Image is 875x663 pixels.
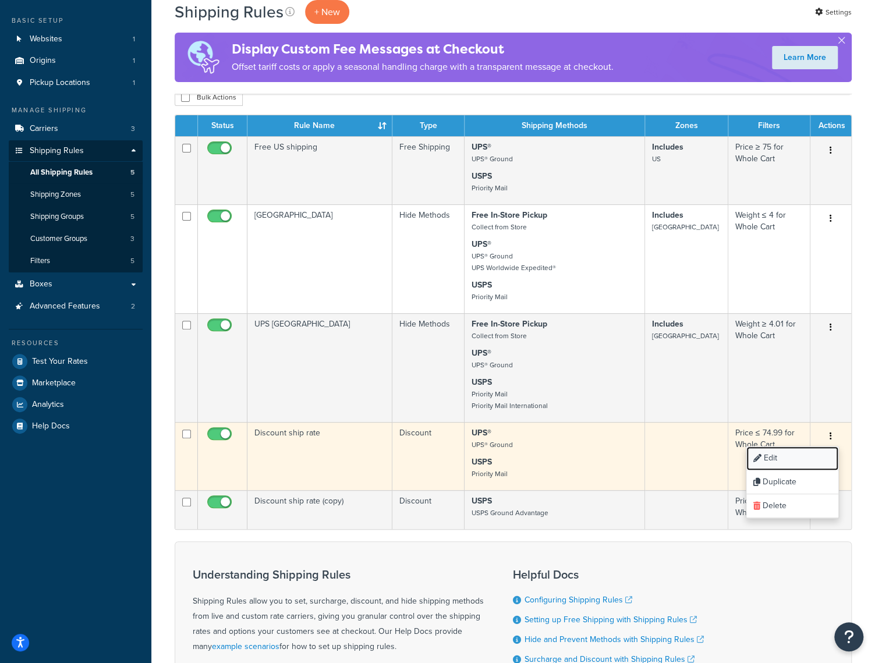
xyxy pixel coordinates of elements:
[652,154,661,164] small: US
[9,29,143,50] a: Websites 1
[645,115,728,136] th: Zones
[9,16,143,26] div: Basic Setup
[130,212,134,222] span: 5
[652,318,683,330] strong: Includes
[472,376,492,388] strong: USPS
[652,331,719,341] small: [GEOGRAPHIC_DATA]
[9,250,143,272] a: Filters 5
[247,313,392,422] td: UPS [GEOGRAPHIC_DATA]
[232,40,614,59] h4: Display Custom Fee Messages at Checkout
[472,495,492,507] strong: USPS
[30,302,100,311] span: Advanced Features
[472,360,513,370] small: UPS® Ground
[130,190,134,200] span: 5
[525,633,704,646] a: Hide and Prevent Methods with Shipping Rules
[472,279,492,291] strong: USPS
[9,140,143,273] li: Shipping Rules
[728,490,810,529] td: Price ≤ 74.99 for Whole Cart
[472,508,548,518] small: USPS Ground Advantage
[9,162,143,183] li: All Shipping Rules
[30,279,52,289] span: Boxes
[198,115,247,136] th: Status
[9,50,143,72] a: Origins 1
[9,338,143,348] div: Resources
[472,439,513,450] small: UPS® Ground
[30,78,90,88] span: Pickup Locations
[32,400,64,410] span: Analytics
[728,136,810,204] td: Price ≥ 75 for Whole Cart
[746,470,838,494] a: Duplicate
[746,446,838,470] a: Edit
[392,490,465,529] td: Discount
[9,118,143,140] li: Carriers
[30,34,62,44] span: Websites
[9,394,143,415] a: Analytics
[513,568,704,581] h3: Helpful Docs
[32,357,88,367] span: Test Your Rates
[175,1,284,23] h1: Shipping Rules
[728,115,810,136] th: Filters
[472,331,527,341] small: Collect from Store
[472,154,513,164] small: UPS® Ground
[392,136,465,204] td: Free Shipping
[30,234,87,244] span: Customer Groups
[465,115,645,136] th: Shipping Methods
[30,190,81,200] span: Shipping Zones
[472,238,491,250] strong: UPS®
[9,373,143,393] a: Marketplace
[9,296,143,317] li: Advanced Features
[9,184,143,205] li: Shipping Zones
[815,4,852,20] a: Settings
[9,105,143,115] div: Manage Shipping
[9,228,143,250] li: Customer Groups
[728,204,810,313] td: Weight ≤ 4 for Whole Cart
[652,141,683,153] strong: Includes
[247,422,392,490] td: Discount ship rate
[9,118,143,140] a: Carriers 3
[131,124,135,134] span: 3
[472,183,508,193] small: Priority Mail
[175,33,232,82] img: duties-banner-06bc72dcb5fe05cb3f9472aba00be2ae8eb53ab6f0d8bb03d382ba314ac3c341.png
[130,168,134,178] span: 5
[472,456,492,468] strong: USPS
[472,347,491,359] strong: UPS®
[9,416,143,437] li: Help Docs
[728,422,810,490] td: Price ≤ 74.99 for Whole Cart
[9,140,143,162] a: Shipping Rules
[30,256,50,266] span: Filters
[9,162,143,183] a: All Shipping Rules 5
[9,29,143,50] li: Websites
[30,168,93,178] span: All Shipping Rules
[130,256,134,266] span: 5
[9,351,143,372] a: Test Your Rates
[247,136,392,204] td: Free US shipping
[247,490,392,529] td: Discount ship rate (copy)
[9,184,143,205] a: Shipping Zones 5
[9,206,143,228] a: Shipping Groups 5
[30,56,56,66] span: Origins
[30,212,84,222] span: Shipping Groups
[9,72,143,94] a: Pickup Locations 1
[472,292,508,302] small: Priority Mail
[9,250,143,272] li: Filters
[32,421,70,431] span: Help Docs
[525,594,632,606] a: Configuring Shipping Rules
[133,78,135,88] span: 1
[9,274,143,295] a: Boxes
[472,141,491,153] strong: UPS®
[130,234,134,244] span: 3
[247,115,392,136] th: Rule Name : activate to sort column ascending
[232,59,614,75] p: Offset tariff costs or apply a seasonal handling charge with a transparent message at checkout.
[472,469,508,479] small: Priority Mail
[133,56,135,66] span: 1
[392,115,465,136] th: Type
[9,228,143,250] a: Customer Groups 3
[472,427,491,439] strong: UPS®
[30,146,84,156] span: Shipping Rules
[131,302,135,311] span: 2
[9,206,143,228] li: Shipping Groups
[834,622,863,651] button: Open Resource Center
